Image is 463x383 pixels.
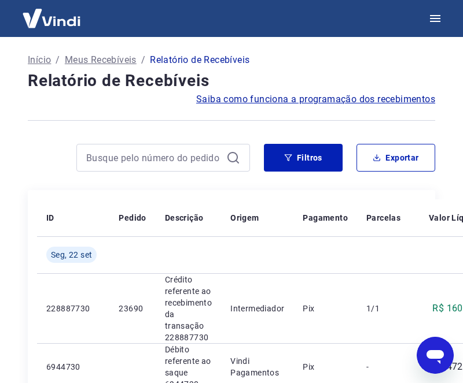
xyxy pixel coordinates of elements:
[165,212,204,224] p: Descrição
[14,1,89,36] img: Vindi
[303,303,348,314] p: Pix
[196,92,435,106] a: Saiba como funciona a programação dos recebimentos
[28,69,435,92] h4: Relatório de Recebíveis
[56,53,60,67] p: /
[46,361,100,373] p: 6944730
[303,212,348,224] p: Pagamento
[46,212,54,224] p: ID
[303,361,348,373] p: Pix
[65,53,137,67] a: Meus Recebíveis
[230,355,284,378] p: Vindi Pagamentos
[165,274,212,343] p: Crédito referente ao recebimento da transação 228887730
[230,212,259,224] p: Origem
[366,361,400,373] p: -
[28,53,51,67] a: Início
[264,144,343,172] button: Filtros
[141,53,145,67] p: /
[51,249,92,261] span: Seg, 22 set
[119,212,146,224] p: Pedido
[46,303,100,314] p: 228887730
[357,144,435,172] button: Exportar
[366,303,400,314] p: 1/1
[86,149,222,166] input: Busque pelo número do pedido
[150,53,249,67] p: Relatório de Recebíveis
[417,337,454,374] iframe: Botão para abrir a janela de mensagens
[230,303,284,314] p: Intermediador
[119,303,146,314] p: 23690
[366,212,400,224] p: Parcelas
